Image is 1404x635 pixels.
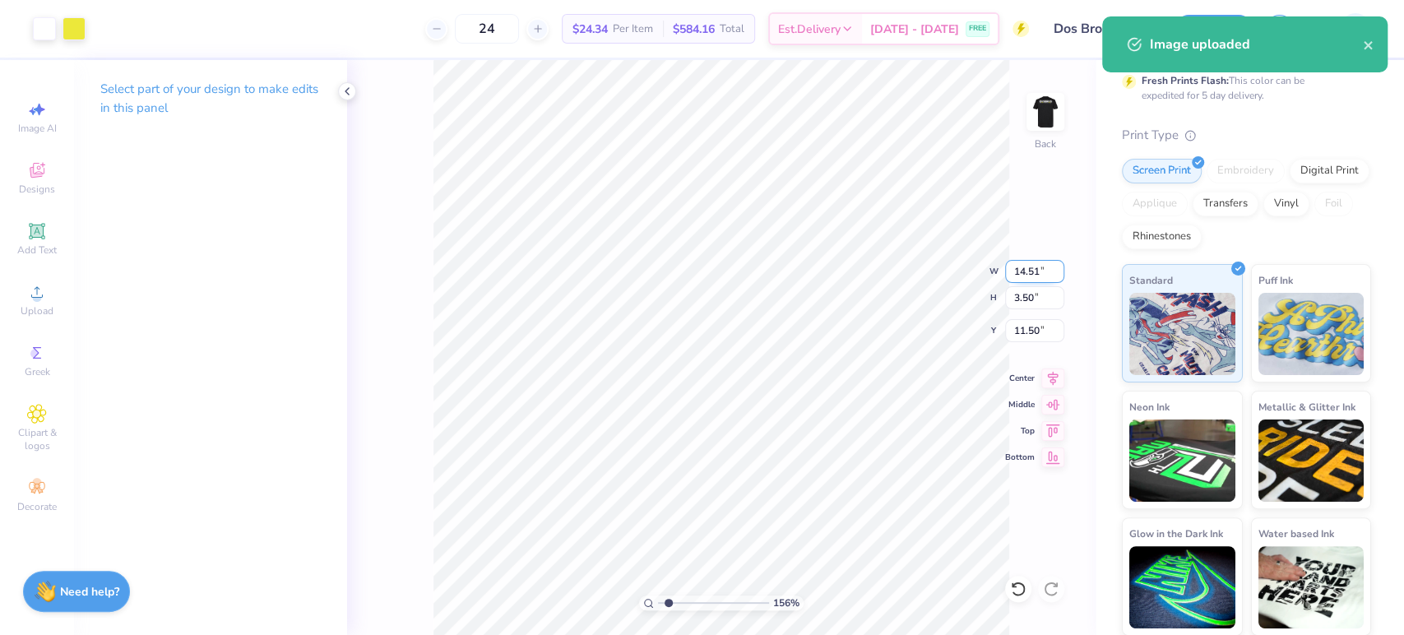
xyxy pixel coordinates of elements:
p: Select part of your design to make edits in this panel [100,80,321,118]
img: Puff Ink [1258,293,1365,375]
span: Metallic & Glitter Ink [1258,398,1355,415]
div: Digital Print [1290,159,1369,183]
span: Water based Ink [1258,525,1334,542]
div: Foil [1314,192,1353,216]
span: Standard [1129,271,1173,289]
span: $584.16 [673,21,715,38]
img: Back [1029,95,1062,128]
span: 156 % [773,596,799,610]
input: Untitled Design [1041,12,1162,45]
span: Center [1005,373,1035,384]
span: Decorate [17,500,57,513]
div: Applique [1122,192,1188,216]
span: Clipart & logos [8,426,66,452]
span: Upload [21,304,53,317]
span: Glow in the Dark Ink [1129,525,1223,542]
span: Designs [19,183,55,196]
div: Back [1035,137,1056,151]
div: Print Type [1122,126,1371,145]
strong: Need help? [60,584,119,600]
span: Image AI [18,122,57,135]
span: FREE [969,23,986,35]
img: Water based Ink [1258,546,1365,628]
img: Metallic & Glitter Ink [1258,419,1365,502]
span: Greek [25,365,50,378]
span: Middle [1005,399,1035,410]
input: – – [455,14,519,44]
span: Per Item [613,21,653,38]
button: close [1363,35,1374,54]
div: Screen Print [1122,159,1202,183]
img: Neon Ink [1129,419,1235,502]
span: Total [720,21,744,38]
img: Glow in the Dark Ink [1129,546,1235,628]
span: Add Text [17,243,57,257]
div: Image uploaded [1150,35,1363,54]
span: Neon Ink [1129,398,1170,415]
div: Rhinestones [1122,225,1202,249]
div: Transfers [1193,192,1258,216]
span: Est. Delivery [778,21,841,38]
span: Top [1005,425,1035,437]
div: Vinyl [1263,192,1309,216]
span: [DATE] - [DATE] [870,21,959,38]
img: Standard [1129,293,1235,375]
span: Puff Ink [1258,271,1293,289]
span: $24.34 [572,21,608,38]
span: Bottom [1005,452,1035,463]
div: Embroidery [1207,159,1285,183]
